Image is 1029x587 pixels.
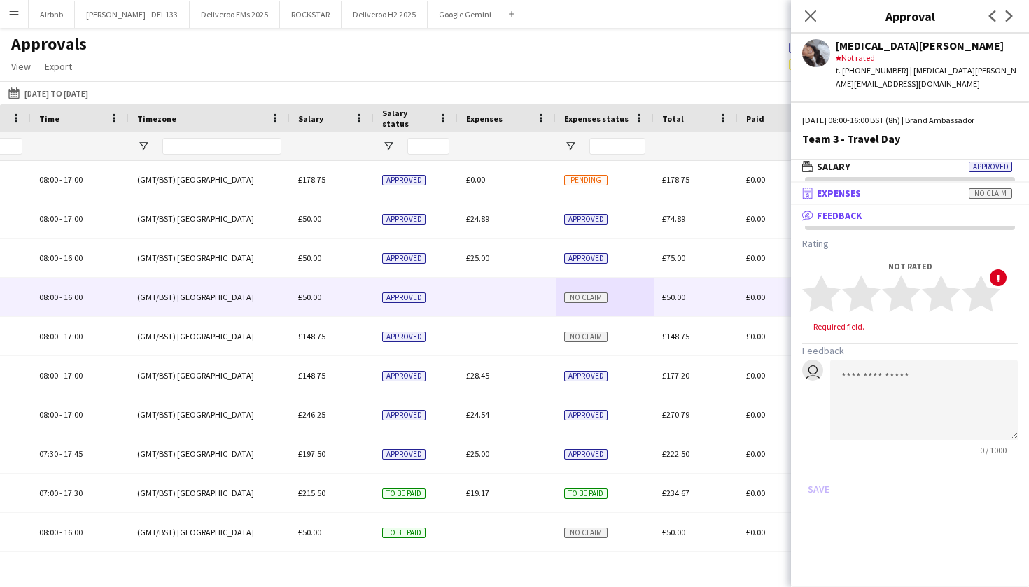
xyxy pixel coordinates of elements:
[564,528,608,538] span: No claim
[39,370,58,381] span: 08:00
[382,108,433,129] span: Salary status
[64,174,83,185] span: 17:00
[836,39,1018,52] div: [MEDICAL_DATA][PERSON_NAME]
[298,370,325,381] span: £148.75
[428,1,503,28] button: Google Gemini
[746,448,765,459] span: £0.00
[466,448,489,459] span: £25.00
[129,434,290,473] div: (GMT/BST) [GEOGRAPHIC_DATA]
[564,488,608,499] span: To be paid
[64,448,83,459] span: 17:45
[382,371,426,381] span: Approved
[662,113,684,124] span: Total
[382,410,426,420] span: Approved
[298,253,321,263] span: £50.00
[59,409,62,420] span: -
[564,371,608,381] span: Approved
[564,410,608,420] span: Approved
[564,449,608,460] span: Approved
[466,174,485,185] span: £0.00
[802,237,1018,250] h3: Rating
[791,183,1029,204] mat-expansion-panel-header: ExpensesNo claim
[59,213,62,224] span: -
[802,114,1018,127] div: [DATE] 08:00-16:00 BST (8h) | Brand Ambassador
[298,331,325,341] span: £148.75
[791,7,1029,25] h3: Approval
[39,57,78,76] a: Export
[969,162,1012,172] span: Approved
[64,409,83,420] span: 17:00
[817,187,861,199] span: Expenses
[59,174,62,185] span: -
[746,409,765,420] span: £0.00
[129,356,290,395] div: (GMT/BST) [GEOGRAPHIC_DATA]
[662,174,689,185] span: £178.75
[791,156,1029,177] mat-expansion-panel-header: SalaryApproved
[129,395,290,434] div: (GMT/BST) [GEOGRAPHIC_DATA]
[564,140,577,153] button: Open Filter Menu
[39,113,59,124] span: Time
[298,174,325,185] span: £178.75
[190,1,280,28] button: Deliveroo EMs 2025
[39,213,58,224] span: 08:00
[662,527,685,537] span: £50.00
[129,513,290,551] div: (GMT/BST) [GEOGRAPHIC_DATA]
[789,57,853,70] span: 75
[59,527,62,537] span: -
[59,331,62,341] span: -
[662,253,685,263] span: £75.00
[45,60,72,73] span: Export
[39,409,58,420] span: 08:00
[564,214,608,225] span: Approved
[298,488,325,498] span: £215.50
[59,370,62,381] span: -
[39,331,58,341] span: 08:00
[129,199,290,238] div: (GMT/BST) [GEOGRAPHIC_DATA]
[342,1,428,28] button: Deliveroo H2 2025
[746,253,765,263] span: £0.00
[298,292,321,302] span: £50.00
[64,370,83,381] span: 17:00
[298,527,321,537] span: £50.00
[382,488,426,499] span: To be paid
[59,253,62,263] span: -
[466,213,489,224] span: £24.89
[662,331,689,341] span: £148.75
[466,113,503,124] span: Expenses
[662,409,689,420] span: £270.79
[137,140,150,153] button: Open Filter Menu
[802,344,1018,357] h3: Feedback
[64,213,83,224] span: 17:00
[6,85,91,101] button: [DATE] to [DATE]
[64,331,83,341] span: 17:00
[802,132,1018,145] div: Team 3 - Travel Day
[836,52,1018,64] div: Not rated
[59,488,62,498] span: -
[564,332,608,342] span: No claim
[746,370,765,381] span: £0.00
[466,409,489,420] span: £24.54
[129,160,290,199] div: (GMT/BST) [GEOGRAPHIC_DATA]
[817,209,862,222] span: Feedback
[802,261,1018,271] div: Not rated
[129,474,290,512] div: (GMT/BST) [GEOGRAPHIC_DATA]
[382,253,426,264] span: Approved
[969,445,1018,455] span: 0 / 1000
[382,292,426,303] span: Approved
[39,292,58,302] span: 08:00
[129,239,290,277] div: (GMT/BST) [GEOGRAPHIC_DATA]
[64,488,83,498] span: 17:30
[817,160,850,173] span: Salary
[564,175,608,185] span: Pending
[969,188,1012,199] span: No claim
[280,1,342,28] button: ROCKSTAR
[662,448,689,459] span: £222.50
[407,138,449,155] input: Salary status Filter Input
[298,113,323,124] span: Salary
[746,213,765,224] span: £0.00
[11,60,31,73] span: View
[75,1,190,28] button: [PERSON_NAME] - DEL133
[137,113,176,124] span: Timezone
[466,253,489,263] span: £25.00
[589,138,645,155] input: Expenses status Filter Input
